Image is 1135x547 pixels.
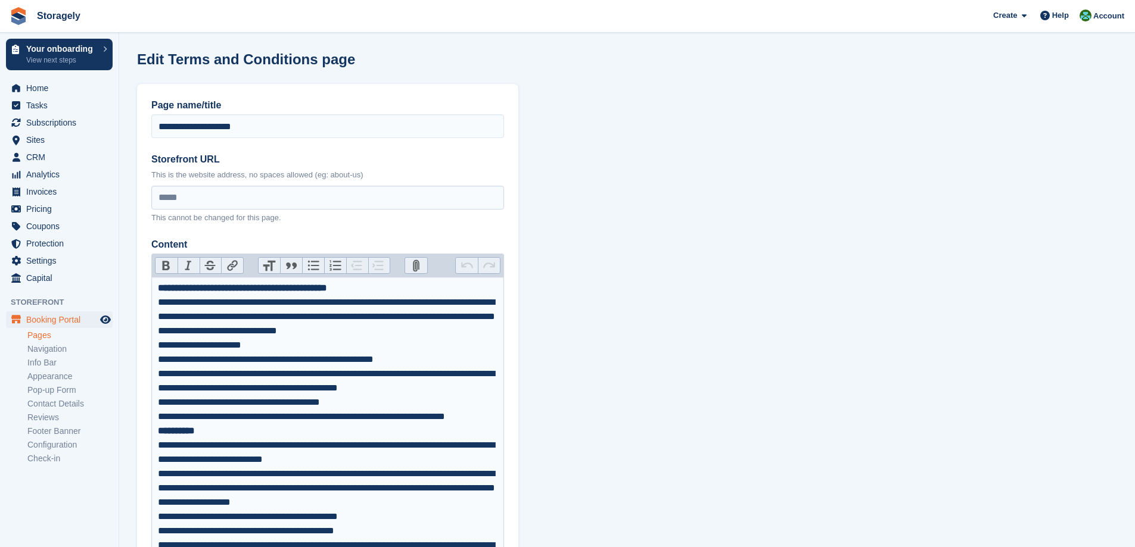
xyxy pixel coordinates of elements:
[27,357,113,368] a: Info Bar
[6,218,113,235] a: menu
[27,371,113,382] a: Appearance
[27,426,113,437] a: Footer Banner
[6,235,113,252] a: menu
[26,270,98,286] span: Capital
[151,169,504,181] p: This is the website address, no spaces allowed (eg: about-us)
[26,97,98,114] span: Tasks
[11,296,119,308] span: Storefront
[27,412,113,423] a: Reviews
[151,98,504,112] label: Page name/title
[6,270,113,286] a: menu
[368,258,390,273] button: Increase Level
[26,55,97,65] p: View next steps
[27,439,113,451] a: Configuration
[324,258,346,273] button: Numbers
[178,258,200,273] button: Italic
[98,312,113,327] a: Preview store
[302,258,324,273] button: Bullets
[26,311,98,328] span: Booking Portal
[26,132,98,148] span: Sites
[32,6,85,26] a: Storagely
[151,212,504,224] p: This cannot be changed for this page.
[26,80,98,96] span: Home
[280,258,302,273] button: Quote
[221,258,243,273] button: Link
[26,218,98,235] span: Coupons
[6,201,113,217] a: menu
[10,7,27,25] img: stora-icon-8386f47178a22dfd0bd8f6a31ec36ba5ce8667c1dd55bd0f319d3a0aa187defe.svg
[6,183,113,200] a: menu
[26,166,98,183] span: Analytics
[26,149,98,165] span: CRM
[26,235,98,252] span: Protection
[456,258,478,273] button: Undo
[1052,10,1069,21] span: Help
[6,80,113,96] a: menu
[6,114,113,131] a: menu
[151,237,504,252] label: Content
[27,343,113,355] a: Navigation
[6,311,113,328] a: menu
[6,132,113,148] a: menu
[151,152,504,167] label: Storefront URL
[1080,10,1092,21] img: Notifications
[6,97,113,114] a: menu
[6,166,113,183] a: menu
[27,330,113,341] a: Pages
[259,258,281,273] button: Heading
[27,453,113,464] a: Check-in
[156,258,178,273] button: Bold
[26,201,98,217] span: Pricing
[200,258,222,273] button: Strikethrough
[26,252,98,269] span: Settings
[993,10,1017,21] span: Create
[478,258,500,273] button: Redo
[346,258,368,273] button: Decrease Level
[405,258,427,273] button: Attach Files
[6,39,113,70] a: Your onboarding View next steps
[27,385,113,396] a: Pop-up Form
[26,45,97,53] p: Your onboarding
[27,398,113,410] a: Contact Details
[26,183,98,200] span: Invoices
[1093,10,1124,22] span: Account
[6,252,113,269] a: menu
[137,51,355,67] h1: Edit Terms and Conditions page
[26,114,98,131] span: Subscriptions
[6,149,113,165] a: menu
